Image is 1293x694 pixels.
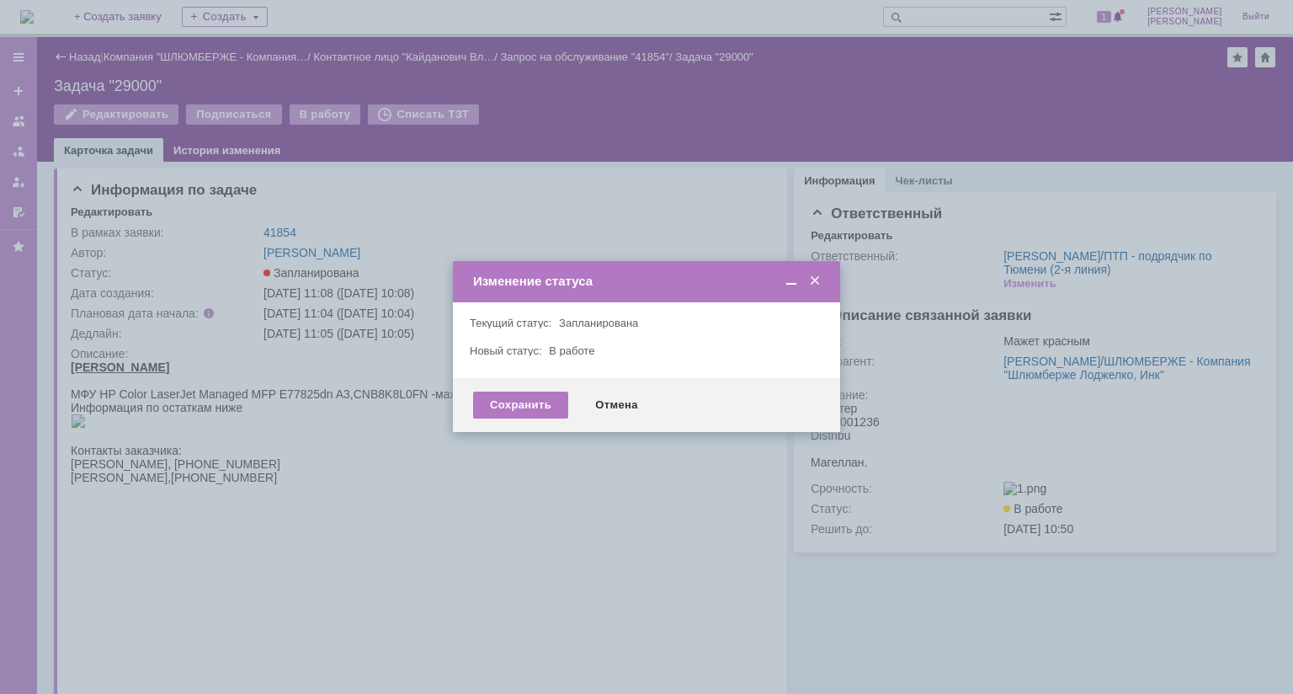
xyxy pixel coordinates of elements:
span: Свернуть (Ctrl + M) [783,274,800,289]
label: Текущий статус: [470,317,551,329]
label: Новый статус: [470,344,542,357]
span: Запланирована [559,317,638,329]
span: В работе [549,344,594,357]
span: Закрыть [806,274,823,289]
div: Изменение статуса [473,274,823,289]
